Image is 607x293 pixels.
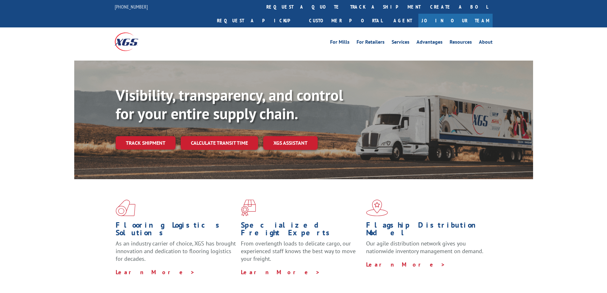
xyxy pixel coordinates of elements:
img: xgs-icon-total-supply-chain-intelligence-red [116,200,135,216]
img: xgs-icon-flagship-distribution-model-red [366,200,388,216]
a: Resources [450,40,472,47]
a: About [479,40,493,47]
a: Agent [387,14,418,27]
span: Our agile distribution network gives you nationwide inventory management on demand. [366,240,483,255]
a: Learn More > [116,268,195,276]
a: XGS ASSISTANT [263,136,318,150]
a: Learn More > [241,268,320,276]
a: [PHONE_NUMBER] [115,4,148,10]
a: Calculate transit time [181,136,258,150]
a: Request a pickup [212,14,304,27]
b: Visibility, transparency, and control for your entire supply chain. [116,85,343,123]
a: Services [392,40,409,47]
h1: Flagship Distribution Model [366,221,487,240]
h1: Flooring Logistics Solutions [116,221,236,240]
a: Advantages [416,40,443,47]
h1: Specialized Freight Experts [241,221,361,240]
a: Join Our Team [418,14,493,27]
a: For Mills [330,40,350,47]
p: From overlength loads to delicate cargo, our experienced staff knows the best way to move your fr... [241,240,361,268]
span: As an industry carrier of choice, XGS has brought innovation and dedication to flooring logistics... [116,240,236,262]
a: For Retailers [357,40,385,47]
a: Track shipment [116,136,176,150]
a: Learn More > [366,261,445,268]
a: Customer Portal [304,14,387,27]
img: xgs-icon-focused-on-flooring-red [241,200,256,216]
